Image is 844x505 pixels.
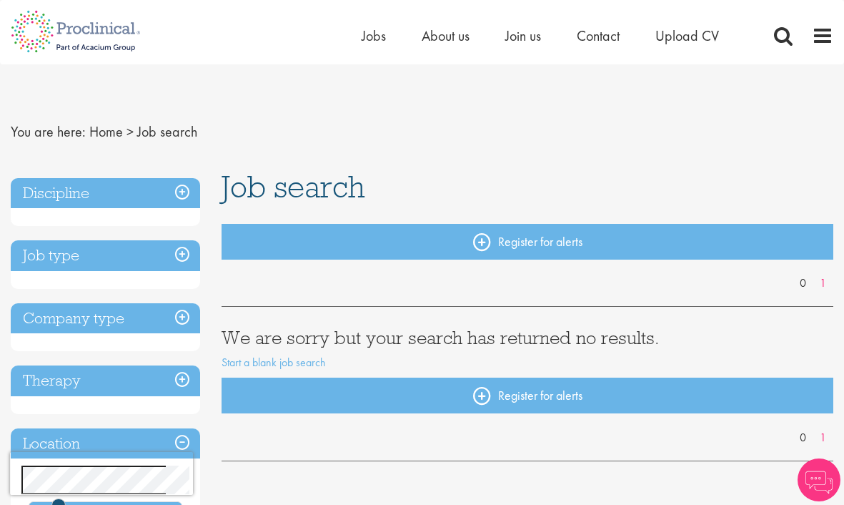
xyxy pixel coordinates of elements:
a: Contact [577,26,620,45]
a: Register for alerts [222,378,833,413]
a: Jobs [362,26,386,45]
a: breadcrumb link [89,122,123,141]
a: 1 [813,275,833,292]
a: Start a blank job search [222,355,326,370]
a: 1 [813,430,833,446]
h3: Job type [11,240,200,271]
span: Job search [137,122,197,141]
h3: Company type [11,303,200,334]
a: 0 [793,430,813,446]
a: 0 [793,275,813,292]
a: Register for alerts [222,224,833,260]
iframe: reCAPTCHA [10,452,193,495]
a: About us [422,26,470,45]
span: You are here: [11,122,86,141]
h3: Discipline [11,178,200,209]
span: Job search [222,167,365,206]
h3: Location [11,428,200,459]
span: > [126,122,134,141]
a: Join us [505,26,541,45]
h3: We are sorry but your search has returned no results. [222,328,833,347]
h3: Therapy [11,366,200,396]
a: Upload CV [655,26,719,45]
img: Chatbot [798,459,840,501]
